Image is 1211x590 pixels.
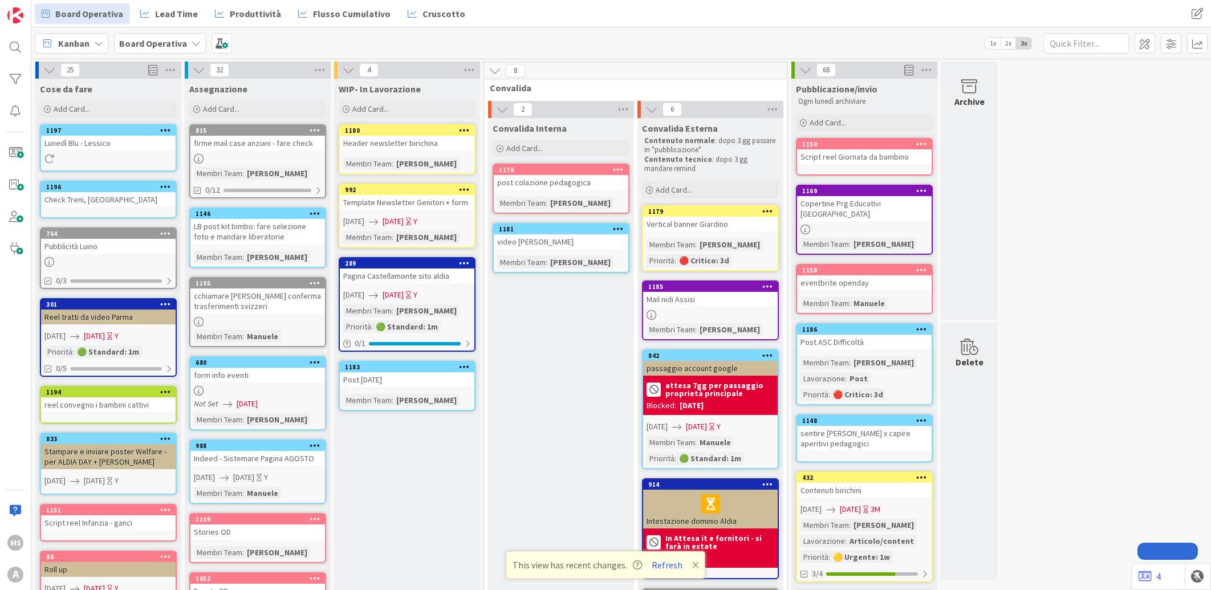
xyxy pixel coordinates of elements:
div: Vertical banner Giardino [643,217,778,231]
div: 914 [643,479,778,490]
div: 🟢 Standard: 1m [74,345,142,358]
div: 988Indeed - Sistemare Pagina AGOSTO [190,441,325,466]
div: Priorità [343,320,371,333]
div: 301 [46,300,176,308]
span: Convalida [490,82,773,93]
div: 0/1 [340,336,474,351]
div: 🔴 Critico: 3d [830,388,886,401]
div: video [PERSON_NAME] [494,234,628,249]
div: 1146 [190,209,325,219]
div: Membri Team [194,167,242,180]
div: [PERSON_NAME] [393,394,460,406]
span: Convalida Interna [493,123,567,134]
div: Y [264,471,268,483]
div: 1185 [643,282,778,292]
div: 432Contenuti birichini [797,473,932,498]
span: [DATE] [383,289,404,301]
div: 301 [41,299,176,310]
div: Membri Team [194,251,242,263]
span: : [845,535,847,547]
div: 1109 [190,514,325,524]
div: 1196Check Treni, [GEOGRAPHIC_DATA] [41,182,176,207]
div: Priorità [647,452,674,465]
div: 1148sentire [PERSON_NAME] x capire aperitivi pedagogici [797,416,932,451]
div: 764Pubblicità Luino [41,229,176,254]
span: : [392,304,393,317]
span: : [674,254,676,267]
span: : [674,452,676,465]
span: Pubblicazione/invio [796,83,877,95]
span: [DATE] [84,475,105,487]
div: 1148 [802,417,932,425]
p: : dopo 3 gg passare in "pubblicazione" [644,136,777,155]
div: Manuele [697,436,734,449]
div: Archive [954,95,985,108]
div: 1151Script reel Infanzia - ganci [41,505,176,530]
span: : [695,238,697,251]
div: Lavorazione [800,372,845,385]
div: Priorità [647,254,674,267]
div: 1196 [46,183,176,191]
span: : [546,256,547,268]
span: : [849,297,851,310]
div: Check Treni, [GEOGRAPHIC_DATA] [41,192,176,207]
div: Lavorazione [800,535,845,547]
p: : dopo 3 gg mandare remind [644,155,777,174]
div: Manuele [244,487,281,499]
span: : [371,320,373,333]
span: Add Card... [54,104,90,114]
span: : [392,231,393,243]
span: 4 [359,63,379,77]
div: 833 [46,435,176,443]
span: [DATE] [647,421,668,433]
span: [DATE] [237,398,258,410]
span: : [695,323,697,336]
div: 1148 [797,416,932,426]
div: Membri Team [647,436,695,449]
span: [DATE] [44,475,66,487]
div: 1180Header newsletter birichina [340,125,474,150]
div: eventbrite openday [797,275,932,290]
p: Ogni lunedì archiviare [798,97,930,106]
span: : [849,238,851,250]
div: 1194 [46,388,176,396]
div: Reel tratti da video Parma [41,310,176,324]
div: 833 [41,434,176,444]
div: 1197Lunedì Blu - Lessico [41,125,176,150]
div: Membri Team [343,157,392,170]
div: passaggio account google [643,361,778,376]
div: 1146 [196,210,325,218]
div: Copertine Prg Educativi [GEOGRAPHIC_DATA] [797,196,932,221]
div: 1179Vertical banner Giardino [643,206,778,231]
div: 1176 [499,166,628,174]
div: 🟢 Standard: 1m [676,452,744,465]
div: Priorità [800,551,828,563]
div: Pagina Castellamonte sito aldia [340,268,474,283]
div: Stampare e inviare poster Welfare - per ALDIA DAY + [PERSON_NAME] [41,444,176,469]
span: Lead Time [155,7,198,21]
span: Add Card... [506,143,543,153]
div: Roll up [41,562,176,577]
span: [DATE] [800,503,822,515]
div: 914 [648,481,778,489]
div: 1195 [190,278,325,288]
div: 1181 [494,224,628,234]
span: Add Card... [810,117,846,128]
div: 680form info eventi [190,357,325,383]
div: Y [413,289,417,301]
div: MS [7,535,23,551]
span: Flusso Cumulativo [313,7,391,21]
div: 1176 [494,165,628,175]
div: [PERSON_NAME] [393,304,460,317]
div: 1197 [41,125,176,136]
div: post colazione pedagogica [494,175,628,190]
div: Intestazione dominio Aldia [643,490,778,528]
a: Produttività [208,3,288,24]
span: Cruscotto [422,7,465,21]
div: 1151 [46,506,176,514]
div: 88 [46,553,176,561]
span: : [392,394,393,406]
div: Y [115,330,119,342]
span: : [828,388,830,401]
div: Y [115,475,119,487]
